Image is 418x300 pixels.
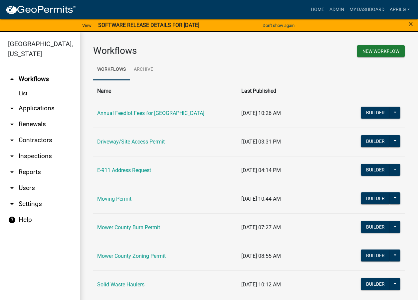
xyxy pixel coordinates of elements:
[8,152,16,160] i: arrow_drop_down
[241,110,281,116] span: [DATE] 10:26 AM
[93,59,130,80] a: Workflows
[97,224,160,231] a: Mower County Burn Permit
[8,184,16,192] i: arrow_drop_down
[97,196,131,202] a: Moving Permit
[409,19,413,29] span: ×
[8,75,16,83] i: arrow_drop_up
[8,216,16,224] i: help
[409,20,413,28] button: Close
[80,20,94,31] a: View
[241,167,281,173] span: [DATE] 04:14 PM
[241,224,281,231] span: [DATE] 07:27 AM
[93,83,237,99] th: Name
[357,45,405,57] button: New Workflow
[97,253,166,259] a: Mower County Zoning Permit
[8,136,16,144] i: arrow_drop_down
[361,192,390,204] button: Builder
[361,221,390,233] button: Builder
[361,107,390,119] button: Builder
[8,104,16,112] i: arrow_drop_down
[361,250,390,261] button: Builder
[308,3,327,16] a: Home
[361,164,390,176] button: Builder
[327,3,347,16] a: Admin
[260,20,297,31] button: Don't show again
[8,200,16,208] i: arrow_drop_down
[361,135,390,147] button: Builder
[241,139,281,145] span: [DATE] 03:31 PM
[97,139,165,145] a: Driveway/Site Access Permit
[97,167,151,173] a: E-911 Address Request
[97,281,144,288] a: Solid Waste Haulers
[237,83,344,99] th: Last Published
[241,196,281,202] span: [DATE] 10:44 AM
[98,22,199,28] strong: SOFTWARE RELEASE DETAILS FOR [DATE]
[8,120,16,128] i: arrow_drop_down
[97,110,204,116] a: Annual Feedlot Fees for [GEOGRAPHIC_DATA]
[241,281,281,288] span: [DATE] 10:12 AM
[347,3,387,16] a: My Dashboard
[93,45,244,56] h3: Workflows
[361,278,390,290] button: Builder
[8,168,16,176] i: arrow_drop_down
[387,3,413,16] a: aprilg
[241,253,281,259] span: [DATE] 08:55 AM
[130,59,157,80] a: Archive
